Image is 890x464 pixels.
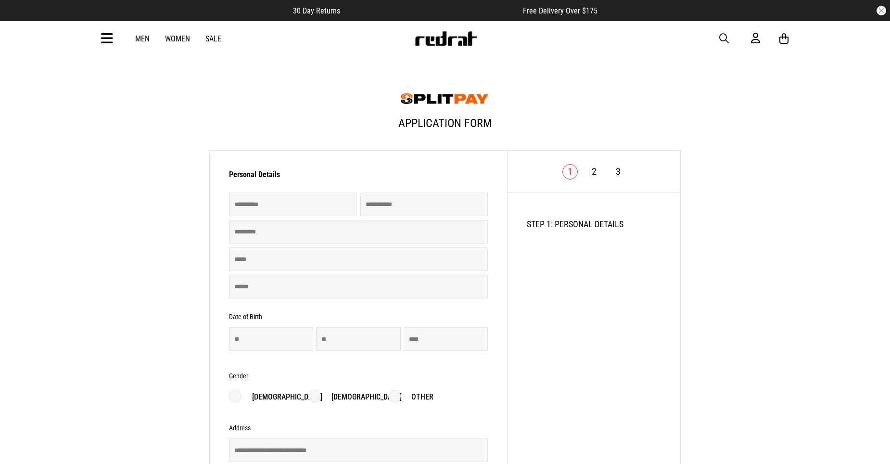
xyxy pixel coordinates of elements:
[165,34,190,43] a: Women
[523,6,598,15] span: Free Delivery Over $175
[242,391,322,403] p: [DEMOGRAPHIC_DATA]
[359,6,504,15] iframe: Customer reviews powered by Trustpilot
[527,219,661,229] h2: STEP 1: PERSONAL DETAILS
[616,166,621,177] a: 3
[135,34,150,43] a: Men
[229,170,488,185] h3: Personal Details
[592,166,597,177] a: 2
[402,391,433,403] p: Other
[229,424,251,432] h3: Address
[205,34,221,43] a: Sale
[229,372,248,380] h3: Gender
[293,6,340,15] span: 30 Day Returns
[414,31,478,46] img: Redrat logo
[209,109,681,145] h1: Application Form
[229,313,262,321] h3: Date of Birth
[322,391,402,403] p: [DEMOGRAPHIC_DATA]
